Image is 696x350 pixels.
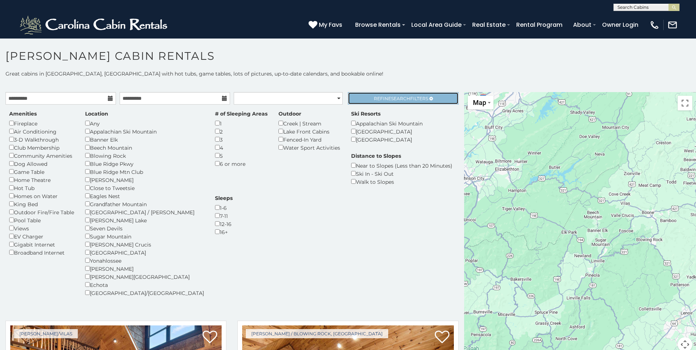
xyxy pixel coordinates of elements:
[598,18,642,31] a: Owner Login
[408,18,465,31] a: Local Area Guide
[9,119,74,127] div: Fireplace
[9,135,74,143] div: 3-D Walkthrough
[351,18,404,31] a: Browse Rentals
[85,152,204,160] div: Blowing Rock
[309,20,344,30] a: My Favs
[85,184,204,192] div: Close to Tweetsie
[85,289,204,297] div: [GEOGRAPHIC_DATA]/[GEOGRAPHIC_DATA]
[85,273,204,281] div: [PERSON_NAME][GEOGRAPHIC_DATA]
[9,127,74,135] div: Air Conditioning
[9,224,74,232] div: Views
[278,135,340,143] div: Fenced-In Yard
[215,127,267,135] div: 2
[246,329,388,338] a: [PERSON_NAME] / Blowing Rock, [GEOGRAPHIC_DATA]
[85,119,204,127] div: Any
[85,176,204,184] div: [PERSON_NAME]
[667,20,678,30] img: mail-regular-white.png
[513,18,566,31] a: Rental Program
[203,330,217,345] a: Add to favorites
[435,330,449,345] a: Add to favorites
[215,143,267,152] div: 4
[85,143,204,152] div: Beech Mountain
[9,184,74,192] div: Hot Tub
[14,329,78,338] a: [PERSON_NAME]/Vilas
[9,216,74,224] div: Pool Table
[278,119,340,127] div: Creek | Stream
[215,194,233,202] label: Sleeps
[374,96,428,101] span: Refine Filters
[85,224,204,232] div: Seven Devils
[215,204,233,212] div: 1-6
[9,160,74,168] div: Dog Allowed
[278,127,340,135] div: Lake Front Cabins
[9,176,74,184] div: Home Theatre
[85,256,204,265] div: Yonahlossee
[391,96,410,101] span: Search
[468,96,493,109] button: Change map style
[85,248,204,256] div: [GEOGRAPHIC_DATA]
[85,192,204,200] div: Eagles Nest
[351,127,423,135] div: [GEOGRAPHIC_DATA]
[85,281,204,289] div: Echota
[9,240,74,248] div: Gigabit Internet
[85,135,204,143] div: Banner Elk
[649,20,660,30] img: phone-regular-white.png
[215,152,267,160] div: 5
[215,135,267,143] div: 3
[351,169,452,178] div: Ski In - Ski Out
[9,168,74,176] div: Game Table
[351,110,380,117] label: Ski Resorts
[9,110,37,117] label: Amenities
[9,192,74,200] div: Homes on Water
[18,14,171,36] img: White-1-2.png
[351,161,452,169] div: Near to Slopes (Less than 20 Minutes)
[569,18,595,31] a: About
[9,208,74,216] div: Outdoor Fire/Fire Table
[351,152,401,160] label: Distance to Slopes
[85,110,108,117] label: Location
[215,119,267,127] div: 1
[278,143,340,152] div: Water Sport Activities
[85,127,204,135] div: Appalachian Ski Mountain
[85,168,204,176] div: Blue Ridge Mtn Club
[9,143,74,152] div: Club Membership
[9,248,74,256] div: Broadband Internet
[473,99,486,106] span: Map
[319,20,342,29] span: My Favs
[85,216,204,224] div: [PERSON_NAME] Lake
[351,178,452,186] div: Walk to Slopes
[85,208,204,216] div: [GEOGRAPHIC_DATA] / [PERSON_NAME]
[215,110,267,117] label: # of Sleeping Areas
[215,160,267,168] div: 6 or more
[85,200,204,208] div: Grandfather Mountain
[85,240,204,248] div: [PERSON_NAME] Crucis
[348,92,458,105] a: RefineSearchFilters
[215,228,233,236] div: 16+
[215,212,233,220] div: 7-11
[85,232,204,240] div: Sugar Mountain
[469,18,509,31] a: Real Estate
[9,200,74,208] div: King Bed
[85,160,204,168] div: Blue Ridge Pkwy
[9,232,74,240] div: EV Charger
[9,152,74,160] div: Community Amenities
[351,135,423,143] div: [GEOGRAPHIC_DATA]
[278,110,301,117] label: Outdoor
[351,119,423,127] div: Appalachian Ski Mountain
[215,220,233,228] div: 12-16
[85,265,204,273] div: [PERSON_NAME]
[678,96,692,110] button: Toggle fullscreen view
